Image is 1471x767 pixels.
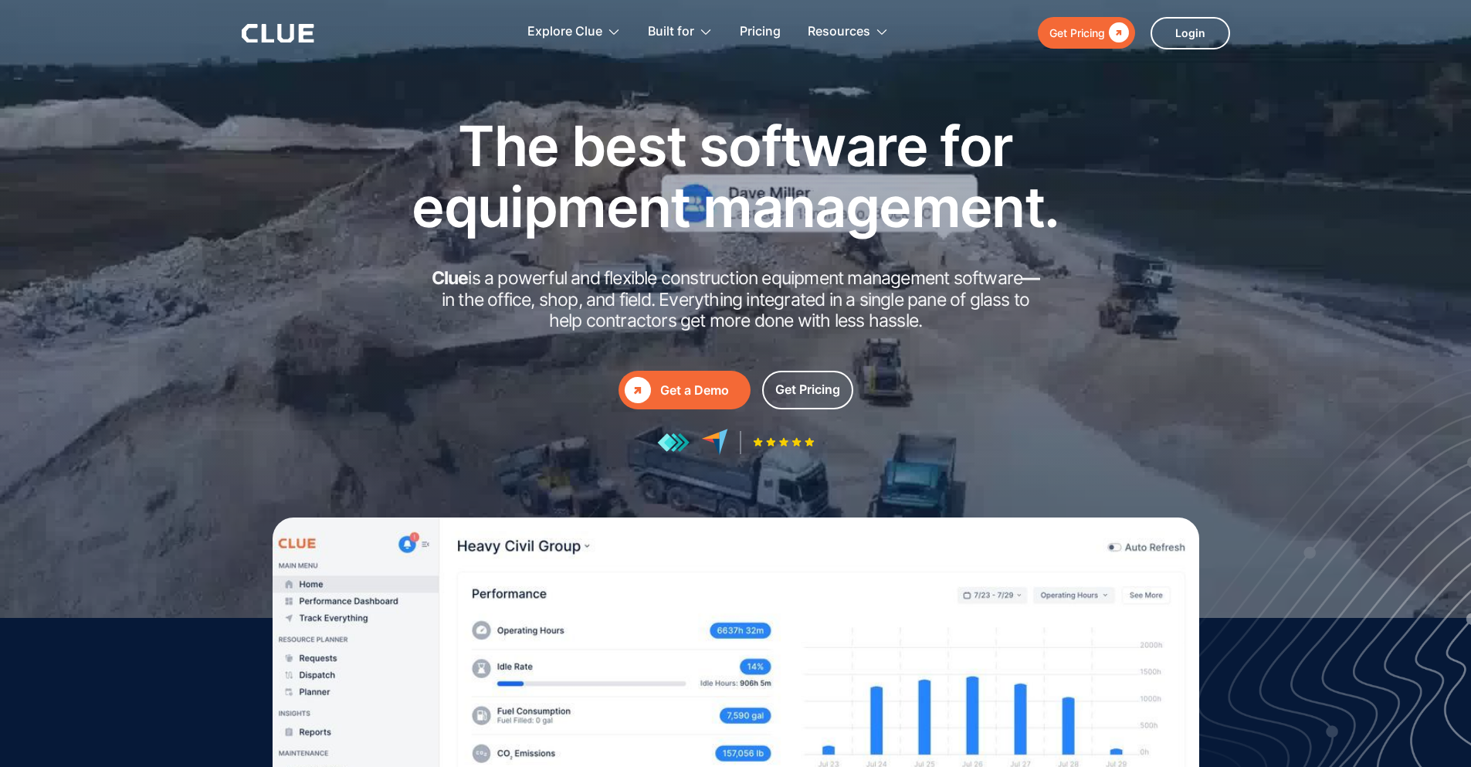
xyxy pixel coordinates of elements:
[625,377,651,403] div: 
[762,371,853,409] a: Get Pricing
[1151,17,1230,49] a: Login
[427,268,1045,332] h2: is a powerful and flexible construction equipment management software in the office, shop, and fi...
[657,433,690,453] img: reviews at getapp
[1105,23,1129,42] div: 
[808,8,889,56] div: Resources
[740,8,781,56] a: Pricing
[527,8,621,56] div: Explore Clue
[619,371,751,409] a: Get a Demo
[432,267,469,289] strong: Clue
[648,8,713,56] div: Built for
[775,380,840,399] div: Get Pricing
[527,8,602,56] div: Explore Clue
[660,381,744,400] div: Get a Demo
[701,429,728,456] img: reviews at capterra
[388,115,1083,237] h1: The best software for equipment management.
[753,437,815,447] img: Five-star rating icon
[1038,17,1135,49] a: Get Pricing
[1022,267,1039,289] strong: —
[808,8,870,56] div: Resources
[1049,23,1105,42] div: Get Pricing
[648,8,694,56] div: Built for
